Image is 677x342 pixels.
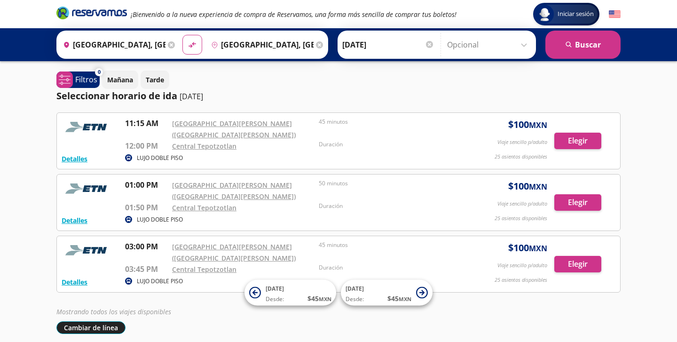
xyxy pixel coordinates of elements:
[172,119,296,139] a: [GEOGRAPHIC_DATA][PERSON_NAME] ([GEOGRAPHIC_DATA][PERSON_NAME])
[146,75,164,85] p: Tarde
[319,263,461,272] p: Duración
[495,215,547,223] p: 25 asientos disponibles
[495,153,547,161] p: 25 asientos disponibles
[62,118,113,136] img: RESERVAMOS
[554,256,601,272] button: Elegir
[387,294,411,303] span: $ 45
[125,179,167,191] p: 01:00 PM
[207,33,314,56] input: Buscar Destino
[62,154,87,164] button: Detalles
[125,263,167,275] p: 03:45 PM
[554,133,601,149] button: Elegir
[62,241,113,260] img: RESERVAMOS
[102,71,138,89] button: Mañana
[529,120,547,130] small: MXN
[125,118,167,129] p: 11:15 AM
[141,71,169,89] button: Tarde
[529,182,547,192] small: MXN
[554,9,598,19] span: Iniciar sesión
[56,72,100,88] button: 0Filtros
[125,241,167,252] p: 03:00 PM
[172,142,236,151] a: Central Tepotzotlan
[62,179,113,198] img: RESERVAMOS
[508,241,547,255] span: $ 100
[125,202,167,213] p: 01:50 PM
[75,74,97,85] p: Filtros
[497,200,547,208] p: Viaje sencillo p/adulto
[244,280,336,306] button: [DATE]Desde:$45MXN
[137,154,183,162] p: LUJO DOBLE PISO
[545,31,621,59] button: Buscar
[56,89,177,103] p: Seleccionar horario de ida
[172,181,296,201] a: [GEOGRAPHIC_DATA][PERSON_NAME] ([GEOGRAPHIC_DATA][PERSON_NAME])
[137,277,183,286] p: LUJO DOBLE PISO
[137,215,183,224] p: LUJO DOBLE PISO
[266,295,284,303] span: Desde:
[266,285,284,293] span: [DATE]
[554,194,601,211] button: Elegir
[319,179,461,188] p: 50 minutos
[341,280,433,306] button: [DATE]Desde:$45MXN
[319,241,461,249] p: 45 minutos
[62,215,87,225] button: Detalles
[399,295,411,302] small: MXN
[180,91,203,102] p: [DATE]
[447,33,531,56] input: Opcional
[346,285,364,293] span: [DATE]
[59,33,165,56] input: Buscar Origen
[98,68,101,76] span: 0
[346,295,364,303] span: Desde:
[319,202,461,210] p: Duración
[508,118,547,132] span: $ 100
[307,294,331,303] span: $ 45
[319,295,331,302] small: MXN
[56,321,126,334] button: Cambiar de línea
[125,140,167,151] p: 12:00 PM
[497,262,547,270] p: Viaje sencillo p/adulto
[56,307,171,316] em: Mostrando todos los viajes disponibles
[56,6,127,20] i: Brand Logo
[495,276,547,284] p: 25 asientos disponibles
[131,10,457,19] em: ¡Bienvenido a la nueva experiencia de compra de Reservamos, una forma más sencilla de comprar tus...
[172,265,236,274] a: Central Tepotzotlan
[172,242,296,262] a: [GEOGRAPHIC_DATA][PERSON_NAME] ([GEOGRAPHIC_DATA][PERSON_NAME])
[56,6,127,23] a: Brand Logo
[62,277,87,287] button: Detalles
[508,179,547,193] span: $ 100
[172,203,236,212] a: Central Tepotzotlan
[342,33,434,56] input: Elegir Fecha
[319,118,461,126] p: 45 minutos
[107,75,133,85] p: Mañana
[609,8,621,20] button: English
[319,140,461,149] p: Duración
[529,243,547,254] small: MXN
[497,138,547,146] p: Viaje sencillo p/adulto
